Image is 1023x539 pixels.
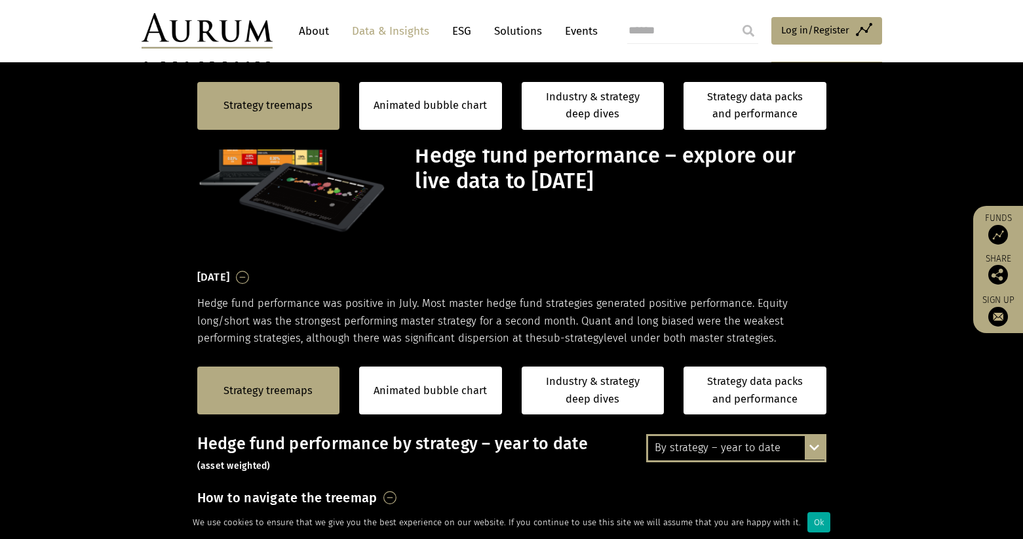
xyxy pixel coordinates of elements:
[223,382,313,399] a: Strategy treemaps
[197,460,271,471] small: (asset weighted)
[980,254,1016,285] div: Share
[522,82,665,130] a: Industry & strategy deep dives
[142,13,273,49] img: Aurum
[980,212,1016,245] a: Funds
[197,434,826,473] h3: Hedge fund performance by strategy – year to date
[781,22,849,38] span: Log in/Register
[542,332,604,344] span: sub-strategy
[197,268,230,287] h3: [DATE]
[415,143,822,194] h1: Hedge fund performance – explore our live data to [DATE]
[292,19,336,43] a: About
[197,487,377,509] h3: How to navigate the treemap
[345,19,436,43] a: Data & Insights
[988,307,1008,327] img: Sign up to our newsletter
[684,82,826,130] a: Strategy data packs and performance
[988,265,1008,285] img: Share this post
[223,97,313,114] a: Strategy treemaps
[488,19,549,43] a: Solutions
[735,18,762,44] input: Submit
[684,367,826,414] a: Strategy data packs and performance
[522,367,665,414] a: Industry & strategy deep dives
[374,97,487,114] a: Animated bubble chart
[648,436,824,460] div: By strategy – year to date
[558,19,598,43] a: Events
[807,512,830,532] div: Ok
[771,17,882,45] a: Log in/Register
[446,19,478,43] a: ESG
[988,225,1008,245] img: Access Funds
[980,294,1016,327] a: Sign up
[197,295,826,347] p: Hedge fund performance was positive in July. Most master hedge fund strategies generated positive...
[374,382,487,399] a: Animated bubble chart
